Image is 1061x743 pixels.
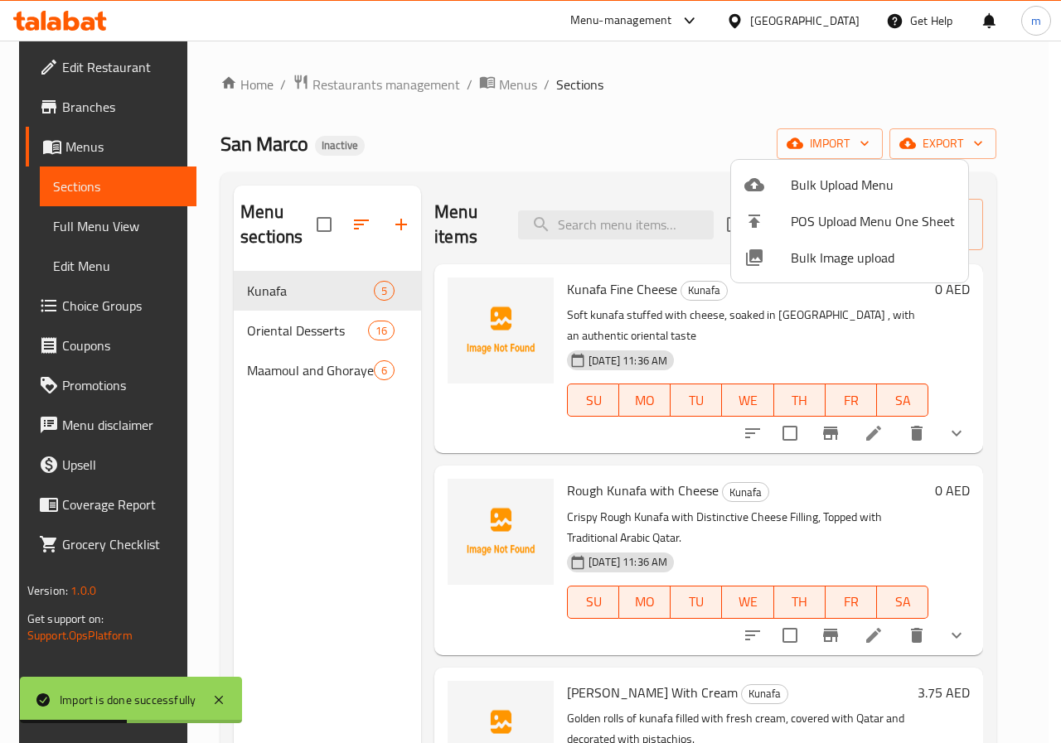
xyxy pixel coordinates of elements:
[791,175,955,195] span: Bulk Upload Menu
[731,166,968,203] li: Upload bulk menu
[60,691,196,709] div: Import is done successfully
[791,248,955,268] span: Bulk Image upload
[731,203,968,239] li: POS Upload Menu One Sheet
[791,211,955,231] span: POS Upload Menu One Sheet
